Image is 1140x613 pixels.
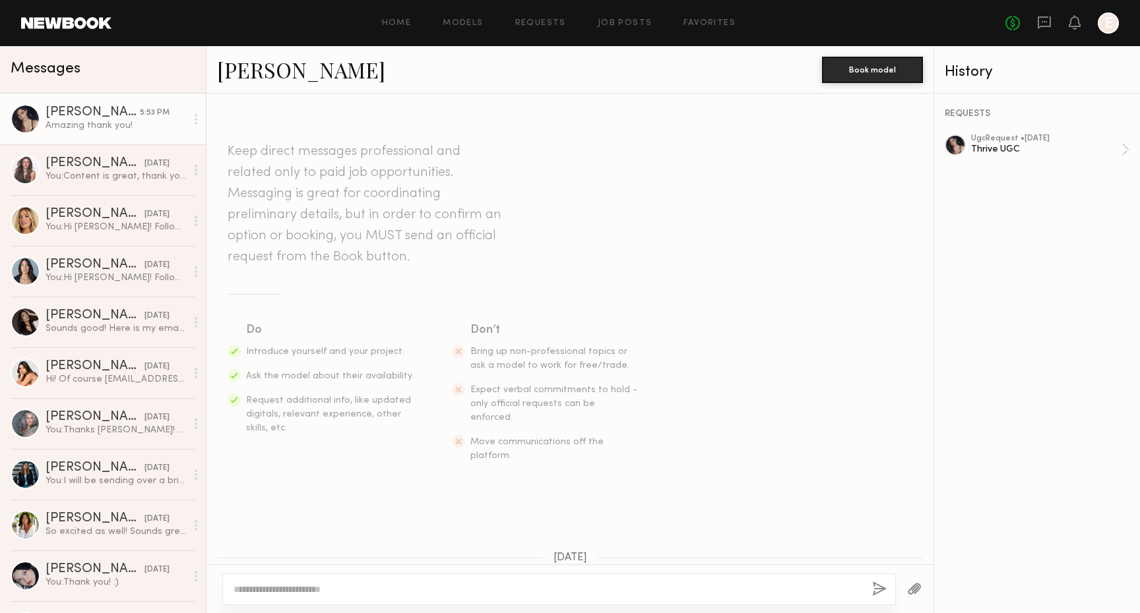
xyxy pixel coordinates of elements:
[470,321,639,339] div: Don’t
[971,143,1122,156] div: Thrive UGC
[554,552,587,564] span: [DATE]
[46,563,144,576] div: [PERSON_NAME]
[46,373,186,386] div: Hi! Of course [EMAIL_ADDRESS][DOMAIN_NAME]
[144,208,170,221] div: [DATE]
[46,424,186,436] div: You: Thanks [PERSON_NAME]! Happy to throw in another product or two if you have a wish list :) Pl...
[470,438,604,460] span: Move communications off the platform.
[470,347,629,370] span: Bring up non-professional topics or ask a model to work for free/trade.
[971,134,1129,165] a: ugcRequest •[DATE]Thrive UGC
[217,55,385,84] a: [PERSON_NAME]
[1098,13,1119,34] a: E
[822,63,923,74] a: Book model
[144,411,170,424] div: [DATE]
[144,158,170,170] div: [DATE]
[11,61,80,76] span: Messages
[515,19,566,28] a: Requests
[246,321,415,339] div: Do
[246,396,411,432] span: Request additional info, like updated digitals, relevant experience, other skills, etc.
[46,170,186,183] div: You: Content is great, thank you [PERSON_NAME]!
[46,411,144,424] div: [PERSON_NAME]
[46,119,186,132] div: Amazing thank you!
[598,19,652,28] a: Job Posts
[470,386,637,422] span: Expect verbal commitments to hold - only official requests can be enforced.
[144,462,170,475] div: [DATE]
[46,106,140,119] div: [PERSON_NAME]
[228,141,505,268] header: Keep direct messages professional and related only to paid job opportunities. Messaging is great ...
[46,208,144,221] div: [PERSON_NAME]
[945,65,1129,80] div: History
[683,19,736,28] a: Favorites
[246,347,404,356] span: Introduce yourself and your project.
[46,525,186,538] div: So excited as well! Sounds great, [EMAIL_ADDRESS][DOMAIN_NAME]
[46,461,144,475] div: [PERSON_NAME]
[46,258,144,272] div: [PERSON_NAME]
[945,109,1129,119] div: REQUESTS
[144,513,170,525] div: [DATE]
[246,372,414,380] span: Ask the model about their availability.
[46,360,144,373] div: [PERSON_NAME]
[46,322,186,335] div: Sounds good! Here is my email: [PERSON_NAME][DOMAIN_NAME][EMAIL_ADDRESS][PERSON_NAME][DOMAIN_NAME]
[46,221,186,233] div: You: Hi [PERSON_NAME]! Following up on this request! Please let me know if you are interested :)
[144,259,170,272] div: [DATE]
[822,57,923,83] button: Book model
[443,19,483,28] a: Models
[46,272,186,284] div: You: Hi [PERSON_NAME]! Following up on this request! Please let me know if you are interested :)
[144,310,170,322] div: [DATE]
[46,157,144,170] div: [PERSON_NAME]
[46,576,186,589] div: You: Thank you! :)
[382,19,412,28] a: Home
[144,564,170,576] div: [DATE]
[46,512,144,525] div: [PERSON_NAME]
[46,475,186,487] div: You: I will be sending over a brief in the next day or so!
[971,134,1122,143] div: ugc Request • [DATE]
[46,309,144,322] div: [PERSON_NAME]
[140,107,170,119] div: 5:53 PM
[144,361,170,373] div: [DATE]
